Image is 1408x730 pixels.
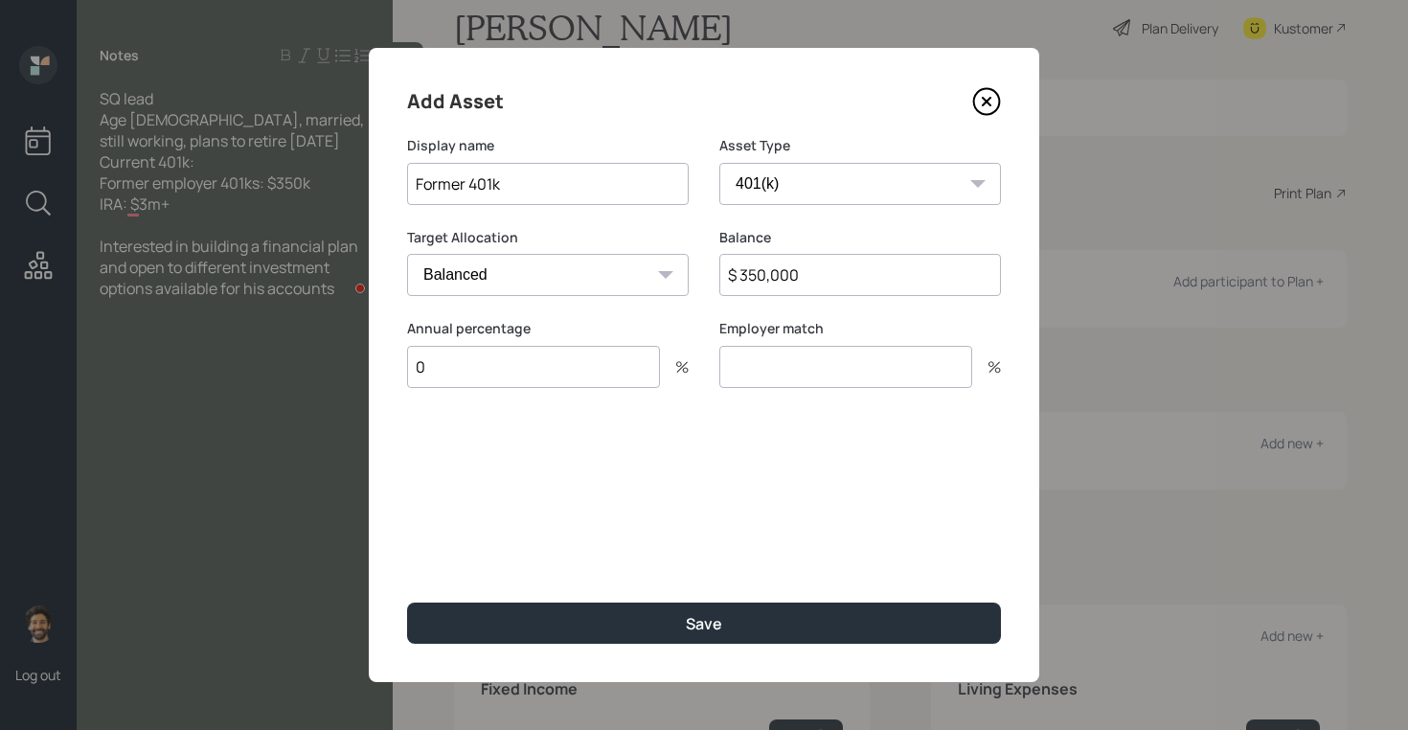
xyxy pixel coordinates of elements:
[719,319,1001,338] label: Employer match
[686,613,722,634] div: Save
[660,359,689,375] div: %
[407,136,689,155] label: Display name
[719,228,1001,247] label: Balance
[407,603,1001,644] button: Save
[719,136,1001,155] label: Asset Type
[407,86,504,117] h4: Add Asset
[407,319,689,338] label: Annual percentage
[407,228,689,247] label: Target Allocation
[972,359,1001,375] div: %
